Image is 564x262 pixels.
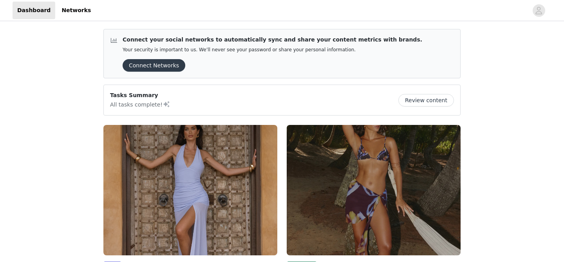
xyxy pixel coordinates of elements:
[123,36,422,44] p: Connect your social networks to automatically sync and share your content metrics with brands.
[398,94,454,107] button: Review content
[13,2,55,19] a: Dashboard
[123,47,422,53] p: Your security is important to us. We’ll never see your password or share your personal information.
[110,91,170,99] p: Tasks Summary
[103,125,277,255] img: Peppermayo EU
[535,4,542,17] div: avatar
[57,2,96,19] a: Networks
[123,59,185,72] button: Connect Networks
[110,99,170,109] p: All tasks complete!
[287,125,461,255] img: Peppermayo AUS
